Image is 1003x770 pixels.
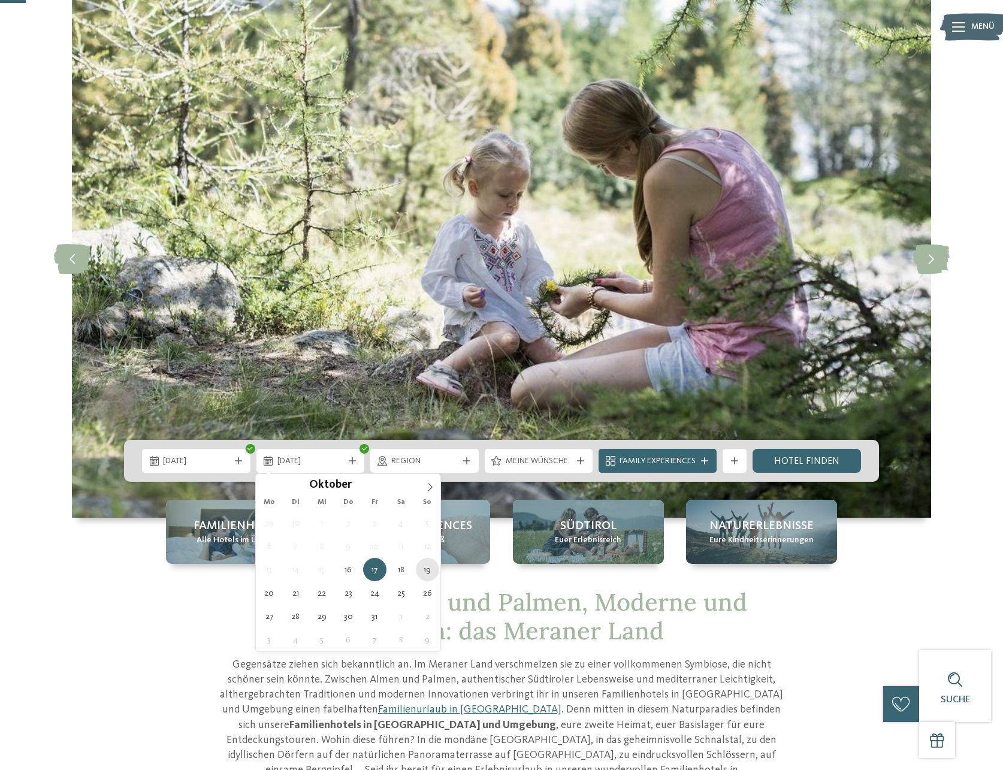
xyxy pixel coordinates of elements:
span: Oktober 19, 2025 [416,558,439,581]
span: Euer Erlebnisreich [555,535,621,546]
span: [DATE] [163,455,229,467]
span: Oktober 3, 2025 [363,511,386,535]
span: September 29, 2025 [258,511,281,535]
span: September 30, 2025 [284,511,307,535]
span: Mo [256,499,282,506]
span: Oktober 9, 2025 [337,535,360,558]
span: Alle Hotels im Überblick [197,535,287,546]
span: Eure Kindheitserinnerungen [709,535,814,546]
strong: Familienhotels in [GEOGRAPHIC_DATA] und Umgebung [289,720,556,730]
span: Suche [941,695,970,705]
a: Familienurlaub in [GEOGRAPHIC_DATA] [378,704,561,715]
span: Oktober 28, 2025 [284,605,307,628]
span: [DATE] [277,455,344,467]
span: Oktober 30, 2025 [337,605,360,628]
span: November 6, 2025 [337,628,360,651]
span: Oktober 1, 2025 [310,511,334,535]
span: Mi [309,499,335,506]
span: Oktober 29, 2025 [310,605,334,628]
span: November 1, 2025 [389,605,413,628]
a: Familienhotels in Meran – Abwechslung pur! Südtirol Euer Erlebnisreich [513,500,664,564]
a: Familienhotels in Meran – Abwechslung pur! Naturerlebnisse Eure Kindheitserinnerungen [686,500,837,564]
span: Meine Wünsche [506,455,572,467]
span: November 9, 2025 [416,628,439,651]
span: Oktober 14, 2025 [284,558,307,581]
span: Oktober 13, 2025 [258,558,281,581]
span: Oktober 21, 2025 [284,581,307,605]
a: Familienhotels in Meran – Abwechslung pur! Familienhotels Alle Hotels im Überblick [166,500,317,564]
span: Oktober 10, 2025 [363,535,386,558]
span: November 4, 2025 [284,628,307,651]
span: Region [391,455,458,467]
span: Oktober 7, 2025 [284,535,307,558]
span: Oktober 6, 2025 [258,535,281,558]
span: November 7, 2025 [363,628,386,651]
span: Oktober 26, 2025 [416,581,439,605]
span: Family Experiences [620,455,696,467]
span: Oktober 4, 2025 [389,511,413,535]
span: Oktober 8, 2025 [310,535,334,558]
span: Oktober 20, 2025 [258,581,281,605]
span: Naturerlebnisse [709,518,814,535]
span: Oktober [309,480,352,491]
span: Oktober 16, 2025 [337,558,360,581]
input: Year [352,478,391,491]
span: So [414,499,440,506]
span: Oktober 12, 2025 [416,535,439,558]
span: Fr [361,499,388,506]
span: Oktober 23, 2025 [337,581,360,605]
span: Oktober 31, 2025 [363,605,386,628]
span: Oktober 5, 2025 [416,511,439,535]
span: Oktober 17, 2025 [363,558,386,581]
span: Zwischen Almen und Palmen, Moderne und Tradition: das Meraner Land [256,587,747,646]
span: November 2, 2025 [416,605,439,628]
span: November 5, 2025 [310,628,334,651]
span: November 3, 2025 [258,628,281,651]
span: Oktober 15, 2025 [310,558,334,581]
span: Di [282,499,309,506]
a: Hotel finden [753,449,861,473]
span: Oktober 25, 2025 [389,581,413,605]
span: Oktober 22, 2025 [310,581,334,605]
span: Südtirol [560,518,617,535]
span: Oktober 11, 2025 [389,535,413,558]
span: Sa [388,499,414,506]
span: Oktober 18, 2025 [389,558,413,581]
span: Oktober 24, 2025 [363,581,386,605]
span: Oktober 2, 2025 [337,511,360,535]
span: Do [335,499,361,506]
span: November 8, 2025 [389,628,413,651]
span: Familienhotels [194,518,289,535]
span: Oktober 27, 2025 [258,605,281,628]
